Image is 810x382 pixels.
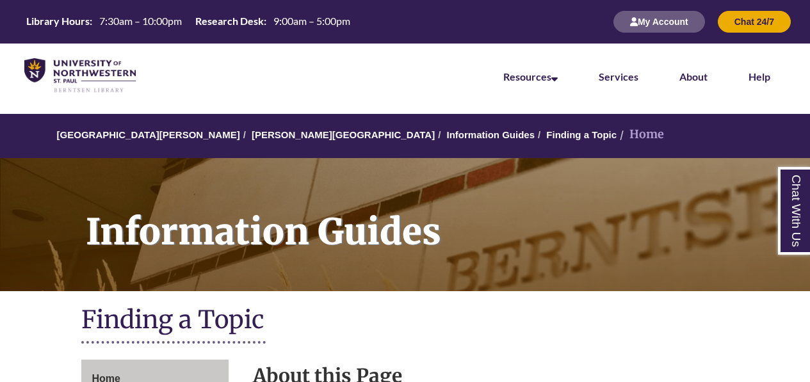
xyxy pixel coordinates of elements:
a: Help [749,70,770,83]
a: My Account [613,16,705,27]
button: My Account [613,11,705,33]
span: 7:30am – 10:00pm [99,15,182,27]
h1: Information Guides [72,158,810,275]
th: Research Desk: [190,14,268,28]
a: Chat 24/7 [718,16,791,27]
a: Resources [503,70,558,83]
a: Finding a Topic [546,129,617,140]
table: Hours Today [21,14,355,28]
a: [GEOGRAPHIC_DATA][PERSON_NAME] [57,129,240,140]
a: [PERSON_NAME][GEOGRAPHIC_DATA] [252,129,435,140]
h1: Finding a Topic [81,304,729,338]
button: Chat 24/7 [718,11,791,33]
th: Library Hours: [21,14,94,28]
a: Hours Today [21,14,355,29]
span: 9:00am – 5:00pm [273,15,350,27]
a: About [679,70,708,83]
img: UNWSP Library Logo [24,58,136,93]
a: Information Guides [446,129,535,140]
li: Home [617,125,664,144]
a: Services [599,70,638,83]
